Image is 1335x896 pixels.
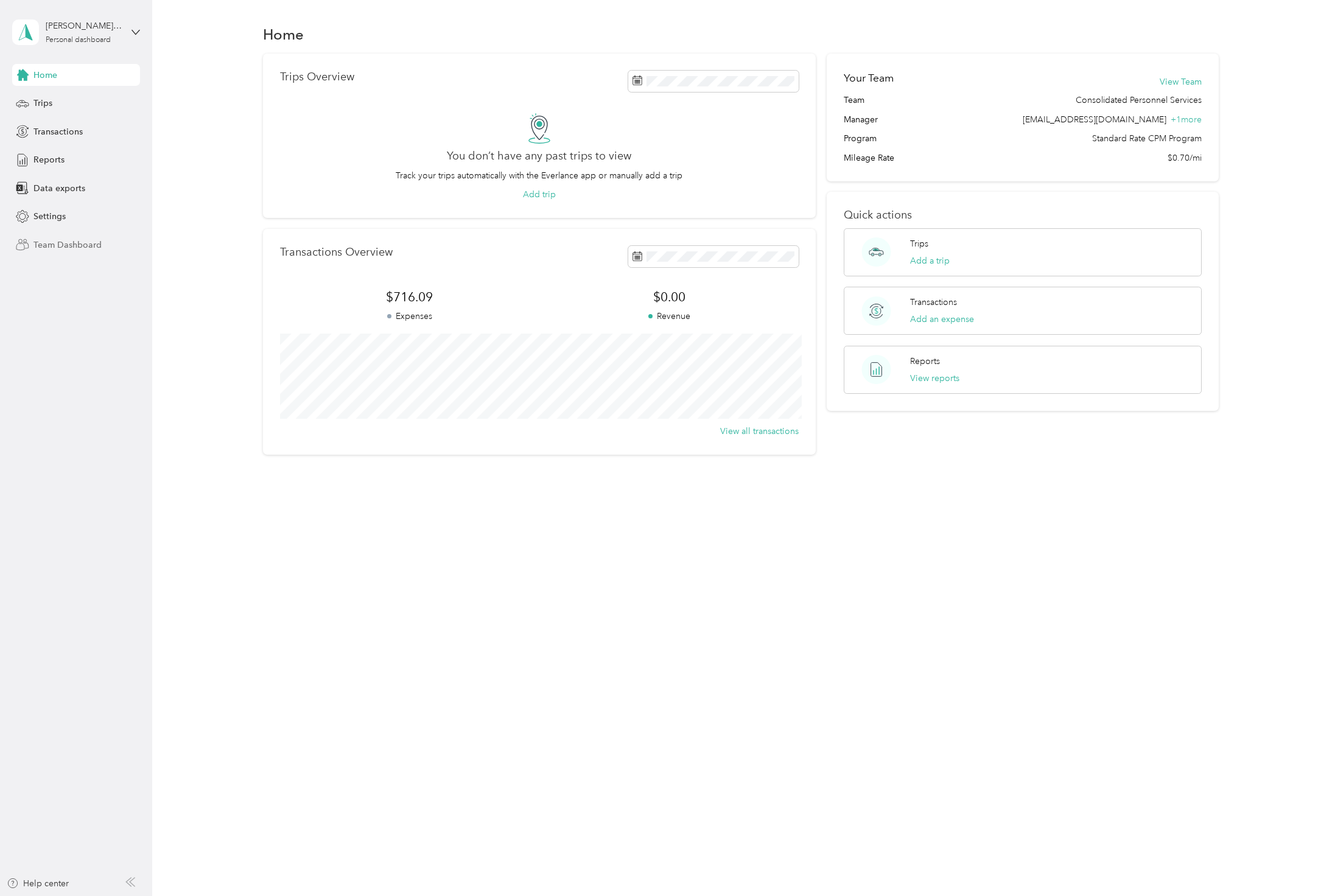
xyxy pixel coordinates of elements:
p: Transactions Overview [280,246,393,259]
button: View reports [910,372,959,385]
p: Reports [910,355,940,368]
p: Quick actions [844,209,1202,222]
p: Transactions [910,296,957,309]
div: [PERSON_NAME][EMAIL_ADDRESS][DOMAIN_NAME] [46,19,122,32]
span: Reports [33,153,65,166]
p: Expenses [280,310,539,323]
button: Help center [7,877,69,890]
span: Settings [33,210,66,223]
span: Mileage Rate [844,152,894,164]
span: Program [844,132,877,145]
p: Trips Overview [280,71,354,83]
span: Home [33,69,57,82]
span: Manager [844,113,878,126]
h2: You don’t have any past trips to view [447,150,631,163]
span: Trips [33,97,52,110]
span: Standard Rate CPM Program [1092,132,1202,145]
button: Add a trip [910,254,950,267]
span: $0.00 [539,289,799,306]
span: Transactions [33,125,83,138]
iframe: Everlance-gr Chat Button Frame [1267,828,1335,896]
span: Data exports [33,182,85,195]
button: View Team [1160,75,1202,88]
span: $716.09 [280,289,539,306]
button: Add an expense [910,313,974,326]
span: Team Dashboard [33,239,102,251]
p: Trips [910,237,928,250]
div: Personal dashboard [46,37,111,44]
button: Add trip [523,188,556,201]
span: + 1 more [1171,114,1202,125]
span: [EMAIL_ADDRESS][DOMAIN_NAME] [1023,114,1166,125]
h2: Your Team [844,71,894,86]
span: $0.70/mi [1168,152,1202,164]
span: Team [844,94,864,107]
p: Revenue [539,310,799,323]
button: View all transactions [720,425,799,438]
p: Track your trips automatically with the Everlance app or manually add a trip [396,169,682,182]
h1: Home [263,28,304,41]
span: Consolidated Personnel Services [1076,94,1202,107]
